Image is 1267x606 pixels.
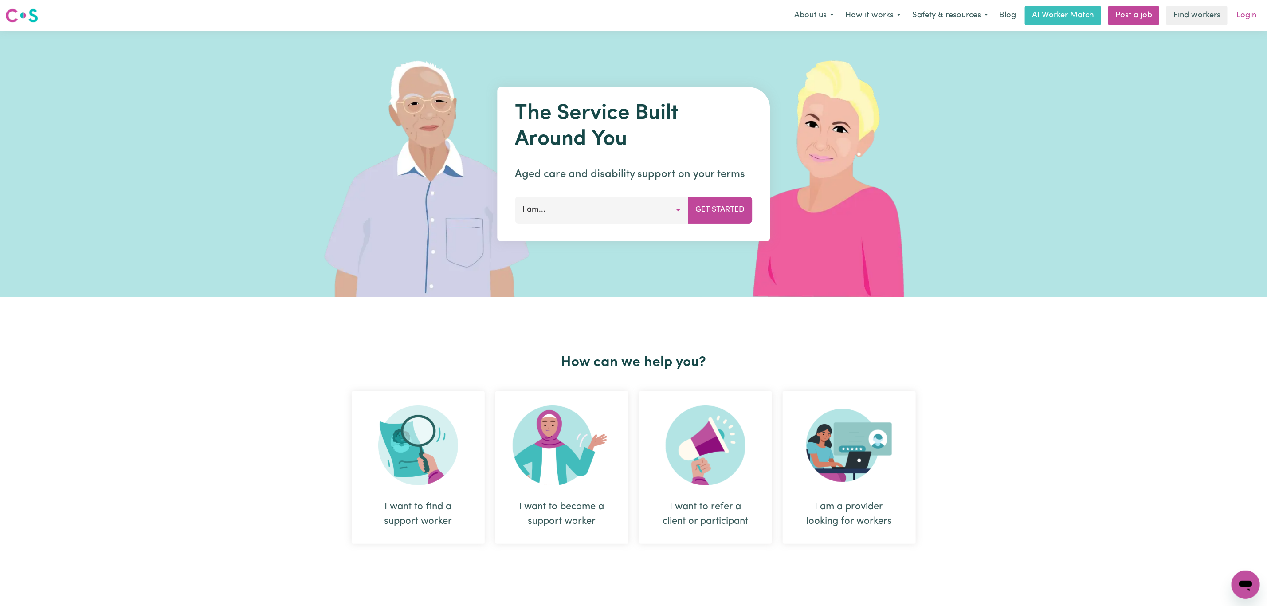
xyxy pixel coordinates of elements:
[515,101,752,152] h1: The Service Built Around You
[1025,6,1101,25] a: AI Worker Match
[515,197,688,223] button: I am...
[788,6,839,25] button: About us
[1166,6,1228,25] a: Find workers
[1231,6,1262,25] a: Login
[688,197,752,223] button: Get Started
[517,500,607,529] div: I want to become a support worker
[495,391,628,544] div: I want to become a support worker
[783,391,916,544] div: I am a provider looking for workers
[378,405,458,485] img: Search
[660,500,751,529] div: I want to refer a client or participant
[804,500,894,529] div: I am a provider looking for workers
[346,354,921,371] h2: How can we help you?
[5,8,38,24] img: Careseekers logo
[994,6,1021,25] a: Blog
[639,391,772,544] div: I want to refer a client or participant
[666,405,745,485] img: Refer
[513,405,611,485] img: Become Worker
[5,5,38,26] a: Careseekers logo
[373,500,463,529] div: I want to find a support worker
[839,6,906,25] button: How it works
[352,391,485,544] div: I want to find a support worker
[515,166,752,182] p: Aged care and disability support on your terms
[906,6,994,25] button: Safety & resources
[1232,571,1260,599] iframe: Button to launch messaging window, conversation in progress
[806,405,892,485] img: Provider
[1108,6,1159,25] a: Post a job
